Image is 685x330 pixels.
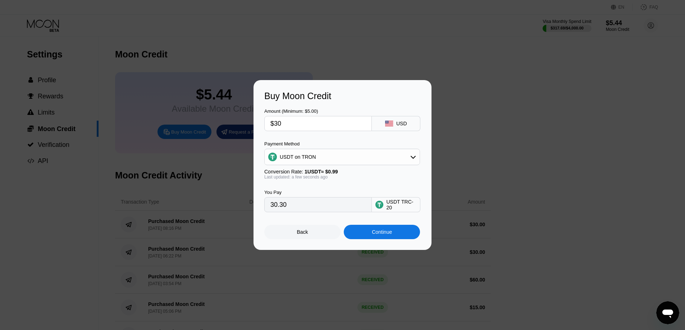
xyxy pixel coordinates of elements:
[264,108,372,114] div: Amount (Minimum: $5.00)
[344,225,420,239] div: Continue
[386,199,416,210] div: USDT TRC-20
[264,225,341,239] div: Back
[656,301,679,324] iframe: Button to launch messaging window
[280,154,316,160] div: USDT on TRON
[372,229,392,235] div: Continue
[264,190,372,195] div: You Pay
[305,169,338,175] span: 1 USDT ≈ $0.99
[264,91,421,101] div: Buy Moon Credit
[297,229,308,235] div: Back
[264,175,420,180] div: Last updated: a few seconds ago
[396,121,407,126] div: USD
[265,150,420,164] div: USDT on TRON
[264,141,420,147] div: Payment Method
[270,116,366,131] input: $0.00
[264,169,420,175] div: Conversion Rate:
